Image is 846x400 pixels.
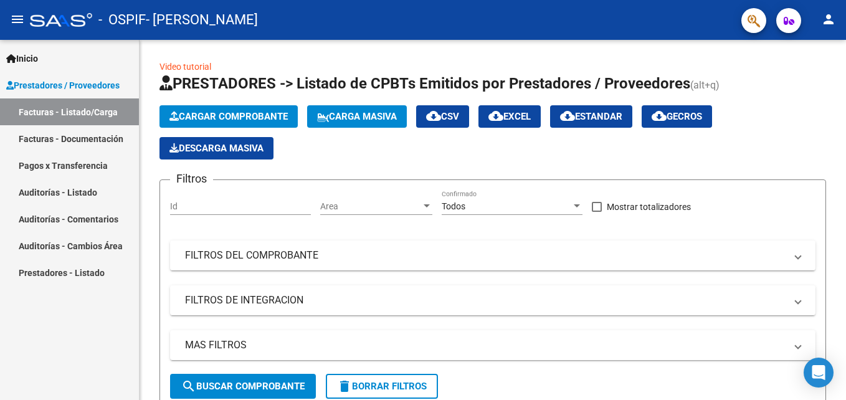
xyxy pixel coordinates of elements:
div: Open Intercom Messenger [804,358,834,388]
h3: Filtros [170,170,213,188]
span: EXCEL [488,111,531,122]
button: CSV [416,105,469,128]
mat-icon: menu [10,12,25,27]
button: Gecros [642,105,712,128]
span: Borrar Filtros [337,381,427,392]
span: Mostrar totalizadores [607,199,691,214]
mat-icon: cloud_download [426,108,441,123]
span: Prestadores / Proveedores [6,79,120,92]
mat-expansion-panel-header: MAS FILTROS [170,330,815,360]
mat-icon: cloud_download [488,108,503,123]
mat-icon: cloud_download [560,108,575,123]
span: Cargar Comprobante [169,111,288,122]
mat-icon: person [821,12,836,27]
span: Buscar Comprobante [181,381,305,392]
span: - OSPIF [98,6,146,34]
mat-expansion-panel-header: FILTROS DEL COMPROBANTE [170,240,815,270]
button: EXCEL [478,105,541,128]
span: Area [320,201,421,212]
span: PRESTADORES -> Listado de CPBTs Emitidos por Prestadores / Proveedores [159,75,690,92]
mat-expansion-panel-header: FILTROS DE INTEGRACION [170,285,815,315]
span: Todos [442,201,465,211]
button: Buscar Comprobante [170,374,316,399]
mat-panel-title: MAS FILTROS [185,338,786,352]
button: Descarga Masiva [159,137,273,160]
mat-panel-title: FILTROS DE INTEGRACION [185,293,786,307]
button: Carga Masiva [307,105,407,128]
span: Inicio [6,52,38,65]
span: Carga Masiva [317,111,397,122]
button: Cargar Comprobante [159,105,298,128]
span: Gecros [652,111,702,122]
mat-icon: delete [337,379,352,394]
button: Estandar [550,105,632,128]
app-download-masive: Descarga masiva de comprobantes (adjuntos) [159,137,273,160]
a: Video tutorial [159,62,211,72]
mat-icon: cloud_download [652,108,667,123]
button: Borrar Filtros [326,374,438,399]
mat-panel-title: FILTROS DEL COMPROBANTE [185,249,786,262]
mat-icon: search [181,379,196,394]
span: (alt+q) [690,79,720,91]
span: Estandar [560,111,622,122]
span: - [PERSON_NAME] [146,6,258,34]
span: CSV [426,111,459,122]
span: Descarga Masiva [169,143,264,154]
